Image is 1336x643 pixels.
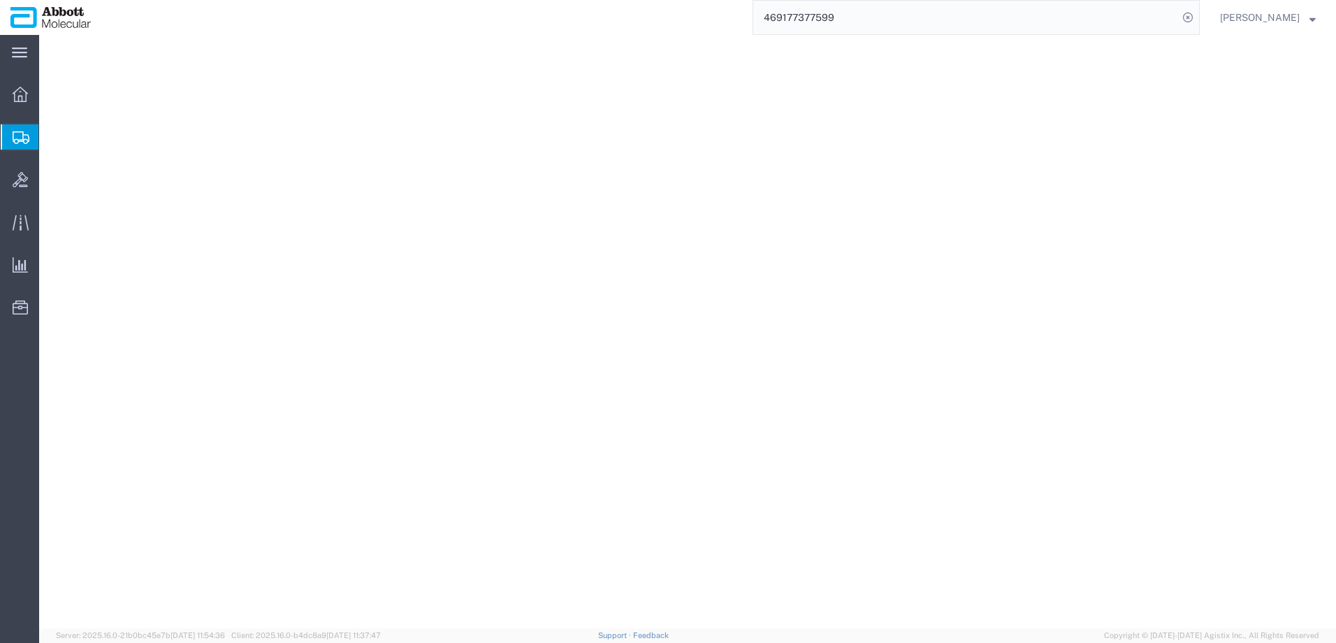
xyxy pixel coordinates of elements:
[1219,9,1316,26] button: [PERSON_NAME]
[10,7,92,28] img: logo
[633,631,669,640] a: Feedback
[39,35,1336,628] iframe: FS Legacy Container
[1220,10,1300,25] span: Raza Khan
[1104,630,1319,642] span: Copyright © [DATE]-[DATE] Agistix Inc., All Rights Reserved
[598,631,633,640] a: Support
[231,631,381,640] span: Client: 2025.16.0-b4dc8a9
[170,631,225,640] span: [DATE] 11:54:36
[326,631,381,640] span: [DATE] 11:37:47
[753,1,1178,34] input: Search for shipment number, reference number
[56,631,225,640] span: Server: 2025.16.0-21b0bc45e7b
